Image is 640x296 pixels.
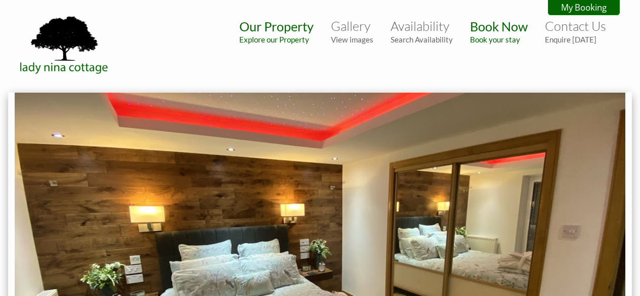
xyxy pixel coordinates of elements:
[239,19,314,44] a: Our PropertyExplore our Property
[545,35,606,44] small: Enquire [DATE]
[391,18,453,44] a: AvailabilitySearch Availability
[470,19,528,44] a: Book NowBook your stay
[470,35,528,44] small: Book your stay
[331,18,373,44] a: GalleryView images
[239,35,314,44] small: Explore our Property
[14,14,115,75] img: Lady Nina Cottage
[331,35,373,44] small: View images
[391,35,453,44] small: Search Availability
[545,18,606,44] a: Contact UsEnquire [DATE]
